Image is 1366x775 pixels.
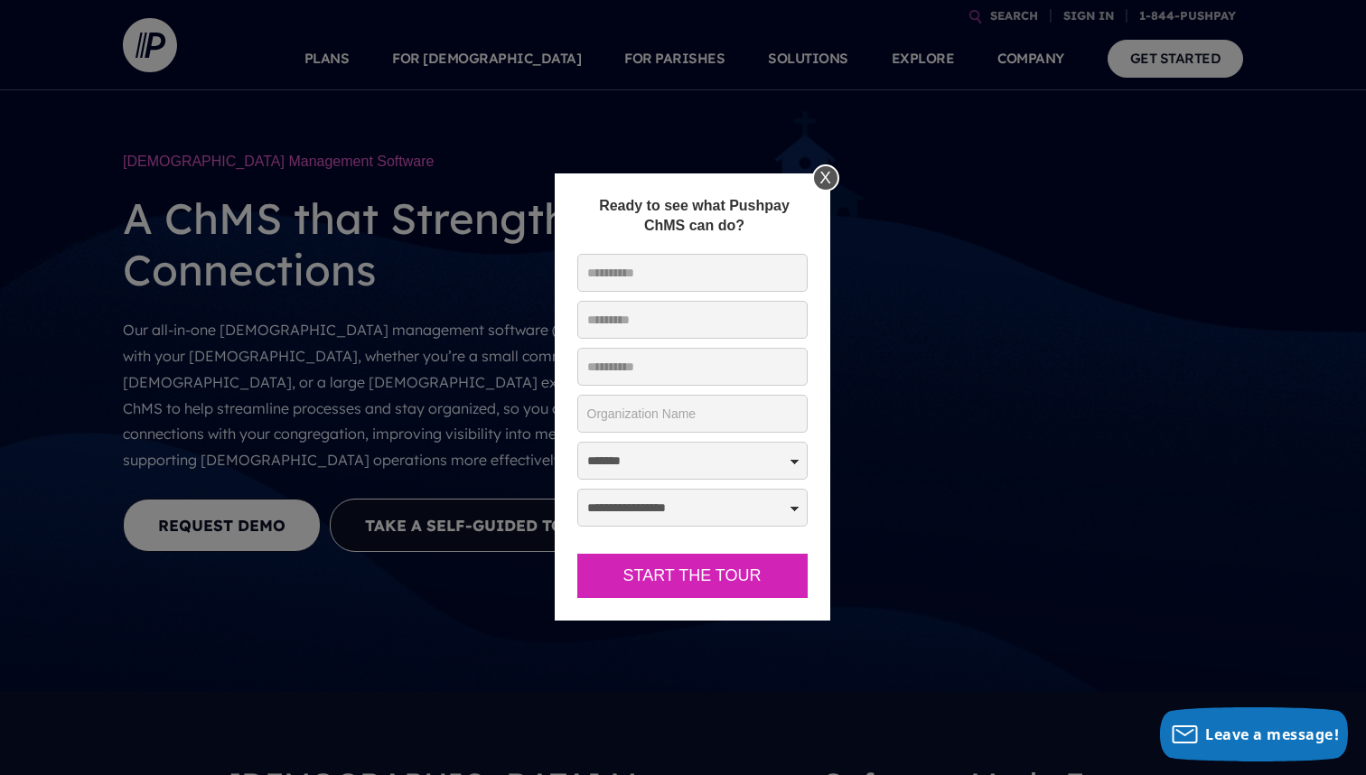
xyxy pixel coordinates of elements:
[1205,724,1339,744] span: Leave a message!
[1160,707,1348,761] button: Leave a message!
[577,395,808,433] input: Organization Name
[577,196,812,236] div: Ready to see what Pushpay ChMS can do?
[577,554,808,598] button: Start the Tour
[812,164,839,191] div: X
